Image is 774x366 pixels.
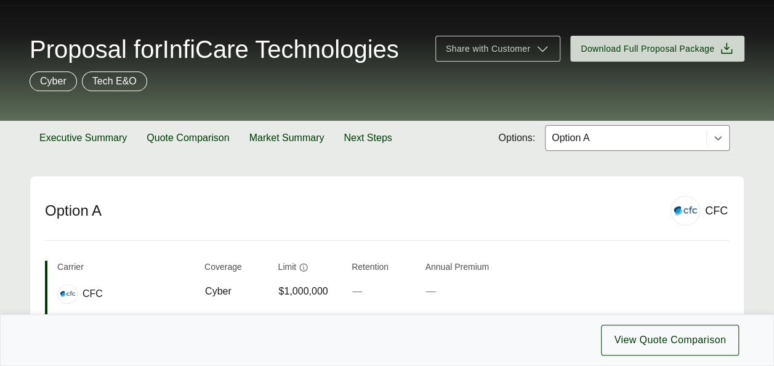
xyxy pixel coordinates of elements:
[435,36,560,62] button: Share with Customer
[570,36,744,62] button: Download Full Proposal Package
[204,261,268,279] th: Coverage
[205,284,232,299] span: Cyber
[334,121,401,155] button: Next Steps
[279,284,328,299] span: $1,000,000
[278,261,342,279] th: Limit
[30,121,137,155] button: Executive Summary
[83,287,103,301] span: CFC
[92,74,137,89] p: Tech E&O
[137,121,239,155] button: Quote Comparison
[240,121,334,155] button: Market Summary
[425,261,490,279] th: Annual Premium
[58,285,77,303] img: CFC logo
[45,201,656,220] h2: Option A
[426,286,436,296] span: —
[614,333,726,348] span: View Quote Comparison
[40,74,67,89] p: Cyber
[498,131,535,145] span: Options:
[30,37,399,62] span: Proposal for InfiCare Technologies
[601,325,739,356] button: View Quote Comparison
[352,261,416,279] th: Retention
[581,43,714,55] span: Download Full Proposal Package
[57,261,195,279] th: Carrier
[671,197,699,225] img: CFC logo
[446,43,530,55] span: Share with Customer
[705,203,728,219] div: CFC
[352,286,362,296] span: —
